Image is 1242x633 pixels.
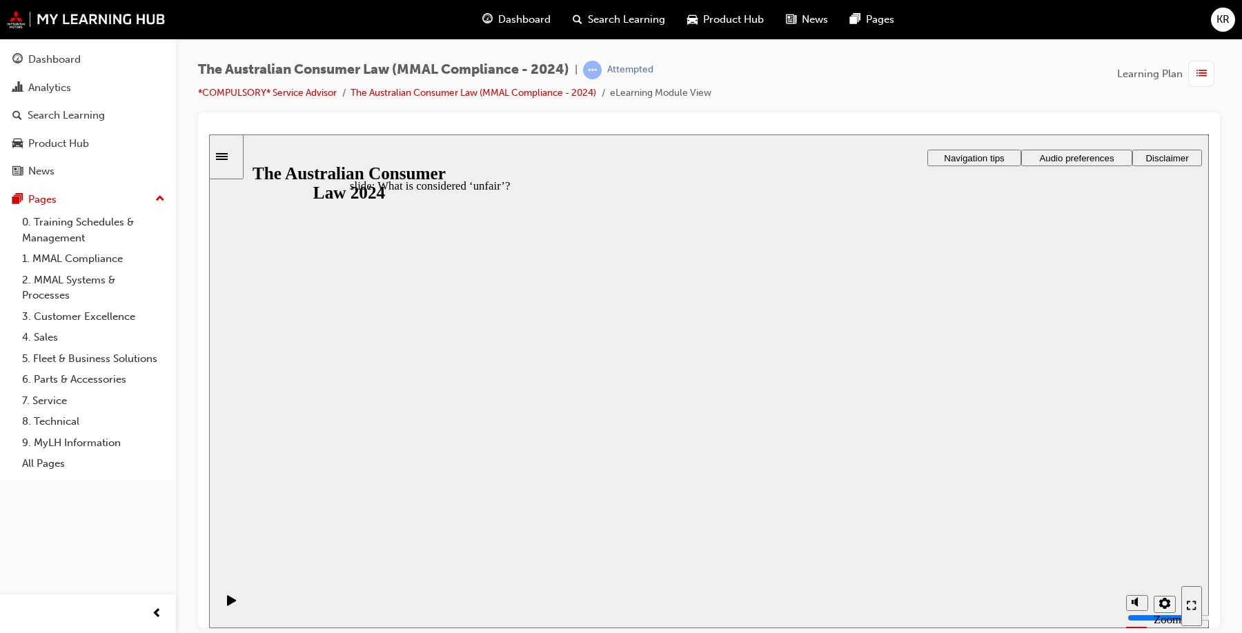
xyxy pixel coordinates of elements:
[155,190,165,208] span: up-icon
[12,194,23,206] span: pages-icon
[17,369,170,390] a: 6. Parts & Accessories
[28,80,71,96] div: Analytics
[198,62,569,78] span: The Australian Consumer Law (MMAL Compliance - 2024)
[610,86,711,101] li: eLearning Module View
[945,479,972,519] label: Zoom to fit
[152,605,162,623] span: prev-icon
[17,248,170,270] a: 1. MMAL Compliance
[198,87,337,99] a: *COMPULSORY* Service Advisor
[12,110,22,122] span: search-icon
[575,62,578,78] span: |
[936,19,979,29] span: Disclaimer
[12,138,23,150] span: car-icon
[687,11,698,28] span: car-icon
[482,11,493,28] span: guage-icon
[910,449,965,494] div: misc controls
[1211,8,1235,32] button: KR
[6,187,170,212] button: Pages
[17,453,170,474] a: All Pages
[17,390,170,412] a: 7. Service
[562,6,676,34] a: search-iconSearch Learning
[573,11,582,28] span: search-icon
[7,460,30,483] button: Play (Ctrl+Alt+P)
[12,54,23,66] span: guage-icon
[6,103,170,128] a: Search Learning
[351,87,596,99] a: The Australian Consumer Law (MMAL Compliance - 2024)
[498,12,551,28] span: Dashboard
[676,6,775,34] a: car-iconProduct Hub
[918,478,1007,489] input: volume
[718,15,812,32] button: Navigation tips
[866,12,894,28] span: Pages
[17,411,170,432] a: 8. Technical
[812,15,923,32] button: Audio preferences
[28,163,55,179] div: News
[6,47,170,72] a: Dashboard
[28,108,105,123] div: Search Learning
[17,212,170,248] a: 0. Training Schedules & Management
[28,192,57,208] div: Pages
[7,449,30,494] div: playback controls
[830,19,905,29] span: Audio preferences
[28,136,89,152] div: Product Hub
[703,12,764,28] span: Product Hub
[1216,12,1230,28] span: KR
[12,82,23,94] span: chart-icon
[28,52,81,68] div: Dashboard
[972,449,993,494] nav: slide navigation
[607,63,653,77] div: Attempted
[6,159,170,184] a: News
[786,11,796,28] span: news-icon
[17,432,170,454] a: 9. MyLH Information
[17,327,170,348] a: 4. Sales
[917,461,939,476] button: Mute (Ctrl+Alt+M)
[583,61,602,79] span: learningRecordVerb_ATTEMPT-icon
[1196,66,1207,83] span: list-icon
[1117,61,1220,87] button: Learning Plan
[588,12,665,28] span: Search Learning
[471,6,562,34] a: guage-iconDashboard
[775,6,839,34] a: news-iconNews
[923,15,993,32] button: Disclaimer
[12,165,23,178] span: news-icon
[6,44,170,187] button: DashboardAnalyticsSearch LearningProduct HubNews
[972,452,993,492] button: Enter full-screen (Ctrl+Alt+F)
[802,12,828,28] span: News
[17,270,170,306] a: 2. MMAL Systems & Processes
[735,19,795,29] span: Navigation tips
[850,11,860,28] span: pages-icon
[6,75,170,101] a: Analytics
[945,461,967,479] button: Settings
[1117,66,1183,82] span: Learning Plan
[839,6,905,34] a: pages-iconPages
[17,348,170,370] a: 5. Fleet & Business Solutions
[7,10,166,28] img: mmal
[17,306,170,328] a: 3. Customer Excellence
[6,131,170,157] a: Product Hub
